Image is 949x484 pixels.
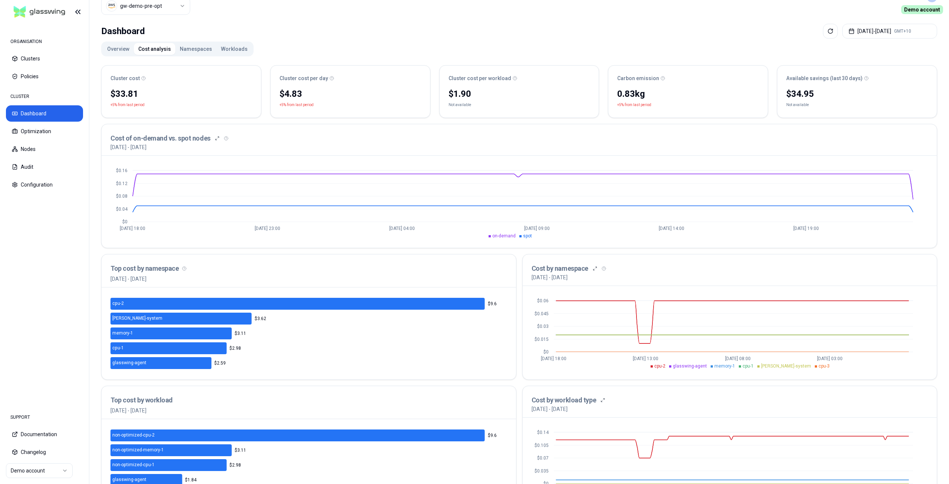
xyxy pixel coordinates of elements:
[6,34,83,49] div: ORGANISATION
[6,141,83,157] button: Nodes
[537,298,548,303] tspan: $0.06
[532,405,568,413] p: [DATE] - [DATE]
[116,181,128,186] tspan: $0.12
[389,226,415,231] tspan: [DATE] 04:00
[110,133,211,144] h3: Cost of on-demand vs. spot nodes
[786,101,809,109] div: Not available
[216,43,252,55] button: Workloads
[714,363,735,369] span: memory-1
[534,311,548,316] tspan: $0.045
[110,101,145,109] p: +5% from last period
[280,88,421,100] div: $4.83
[110,407,507,414] p: [DATE] - [DATE]
[134,43,175,55] button: Cost analysis
[122,219,128,224] tspan: $0
[659,226,684,231] tspan: [DATE] 14:00
[633,356,658,361] tspan: [DATE] 13:00
[449,75,590,82] div: Cluster cost per workload
[110,75,252,82] div: Cluster cost
[617,88,759,100] div: 0.83 kg
[543,349,548,355] tspan: $0
[532,395,596,405] h3: Cost by workload type
[534,337,548,342] tspan: $0.015
[537,455,548,461] tspan: $0.07
[6,177,83,193] button: Configuration
[786,75,928,82] div: Available savings (last 30 days)
[120,226,145,231] tspan: [DATE] 18:00
[116,207,128,212] tspan: $0.04
[6,159,83,175] button: Audit
[116,168,128,173] tspan: $0.16
[524,226,550,231] tspan: [DATE] 09:00
[743,363,754,369] span: cpu-1
[534,468,548,474] tspan: $0.035
[110,275,507,283] p: [DATE] - [DATE]
[537,430,549,435] tspan: $0.14
[110,395,507,405] h3: Top cost by workload
[449,88,590,100] div: $1.90
[103,43,134,55] button: Overview
[793,226,819,231] tspan: [DATE] 19:00
[110,144,146,151] p: [DATE] - [DATE]
[280,75,421,82] div: Cluster cost per day
[817,356,842,361] tspan: [DATE] 03:00
[894,28,911,34] span: GMT+10
[108,2,115,10] img: aws
[523,233,532,238] span: spot
[532,263,588,274] h3: Cost by namespace
[116,194,128,199] tspan: $0.08
[654,363,665,369] span: cpu-2
[110,263,507,274] h3: Top cost by namespace
[6,105,83,122] button: Dashboard
[761,363,811,369] span: [PERSON_NAME]-system
[617,101,651,109] p: +5% from last period
[6,68,83,85] button: Policies
[617,75,759,82] div: Carbon emission
[120,2,162,10] div: gw-demo-pre-opt
[492,233,516,238] span: on-demand
[534,443,548,448] tspan: $0.105
[101,24,145,39] div: Dashboard
[6,426,83,442] button: Documentation
[673,363,707,369] span: glasswing-agent
[842,24,937,39] button: [DATE]-[DATE]GMT+10
[541,356,566,361] tspan: [DATE] 18:00
[175,43,216,55] button: Namespaces
[6,410,83,425] div: SUPPORT
[532,274,568,281] p: [DATE] - [DATE]
[6,123,83,139] button: Optimization
[819,363,830,369] span: cpu-3
[11,3,68,21] img: GlassWing
[901,5,943,14] span: Demo account
[280,101,314,109] p: +5% from last period
[537,324,548,329] tspan: $0.03
[449,101,471,109] div: Not available
[255,226,280,231] tspan: [DATE] 23:00
[110,88,252,100] div: $33.81
[786,88,928,100] div: $34.95
[6,444,83,460] button: Changelog
[6,89,83,104] div: CLUSTER
[725,356,750,361] tspan: [DATE] 08:00
[6,50,83,67] button: Clusters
